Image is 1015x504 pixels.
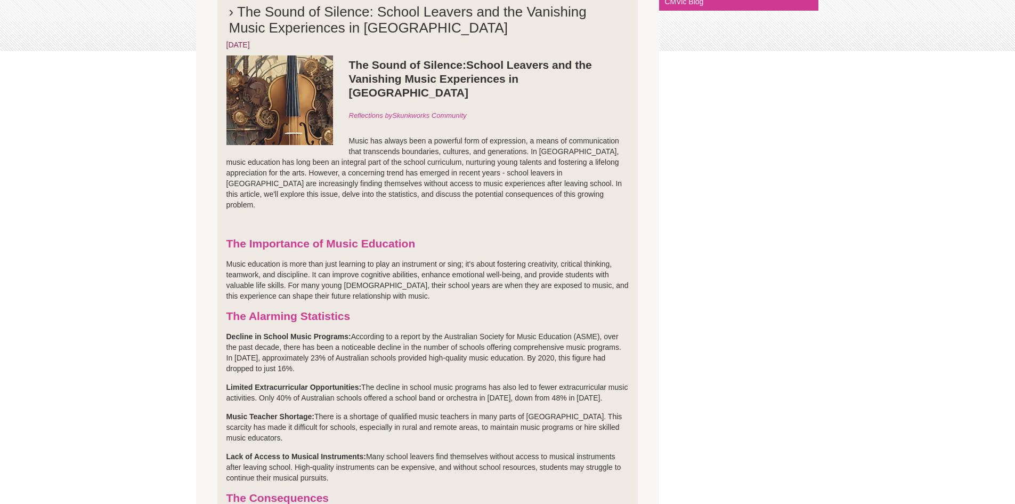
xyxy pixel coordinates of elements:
[226,383,362,391] strong: Limited Extracurricular Opportunities:
[226,4,629,39] h2: › The Sound of Silence: School Leavers and the Vanishing Music Experiences in [GEOGRAPHIC_DATA]
[226,259,629,301] p: Music education is more than just learning to play an instrument or sing; it's about fostering cr...
[226,237,629,251] h3: The Importance of Music Education
[226,452,366,461] strong: Lack of Access to Musical Instruments:
[349,111,467,119] em: Reflections by
[392,111,466,119] a: Skunkworks Community
[226,331,629,374] p: According to a report by the Australian Society for Music Education (ASME), over the past decade,...
[226,309,629,323] h3: The Alarming Statistics
[349,59,467,71] strong: The Sound of Silence:
[226,451,629,483] p: Many school leavers find themselves without access to musical instruments after leaving school. H...
[226,411,629,443] p: There is a shortage of qualified music teachers in many parts of [GEOGRAPHIC_DATA]. This scarcity...
[226,55,333,145] img: violin.png
[226,332,351,341] strong: Decline in School Music Programs:
[226,39,629,50] div: [DATE]
[226,412,314,421] strong: Music Teacher Shortage:
[226,382,629,403] p: The decline in school music programs has also led to fewer extracurricular music activities. Only...
[226,135,629,210] p: Music has always been a powerful form of expression, a means of communication that transcends bou...
[226,58,629,100] h3: School Leavers and the Vanishing Music Experiences in [GEOGRAPHIC_DATA]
